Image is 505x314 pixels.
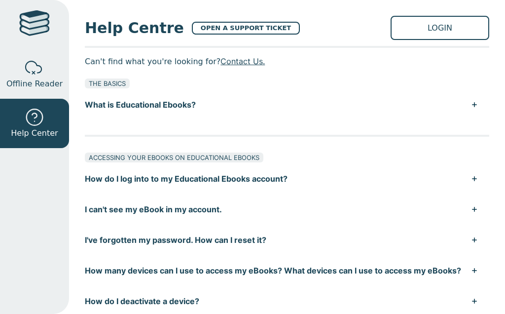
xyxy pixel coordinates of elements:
[85,194,489,225] button: I can't see my eBook in my account.
[85,225,489,255] button: I've forgotten my password. How can I reset it?
[6,78,63,90] span: Offline Reader
[220,56,265,66] a: Contact Us.
[391,16,489,40] a: LOGIN
[85,163,489,194] button: How do I log into to my Educational Ebooks account?
[85,54,489,69] p: Can't find what you're looking for?
[85,78,130,88] div: THE BASICS
[85,255,489,286] button: How many devices can I use to access my eBooks? What devices can I use to access my eBooks?
[192,22,300,35] a: OPEN A SUPPORT TICKET
[11,127,58,139] span: Help Center
[85,17,184,39] span: Help Centre
[85,153,263,162] div: ACCESSING YOUR EBOOKS ON EDUCATIONAL EBOOKS
[85,89,489,120] button: What is Educational Ebooks?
